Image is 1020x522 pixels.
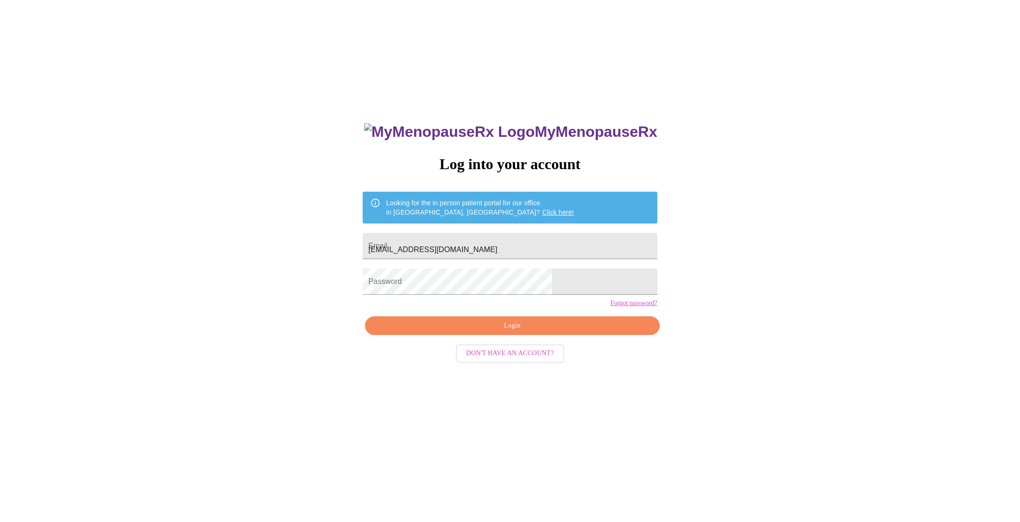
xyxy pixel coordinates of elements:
[364,123,535,141] img: MyMenopauseRx Logo
[611,299,657,307] a: Forgot password?
[364,123,657,141] h3: MyMenopauseRx
[456,344,564,363] button: Don't have an account?
[454,349,566,357] a: Don't have an account?
[542,209,574,216] a: Click here!
[466,348,554,359] span: Don't have an account?
[365,316,659,336] button: Login
[376,320,648,332] span: Login
[386,194,574,221] div: Looking for the in person patient portal for our office in [GEOGRAPHIC_DATA], [GEOGRAPHIC_DATA]?
[363,156,657,173] h3: Log into your account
